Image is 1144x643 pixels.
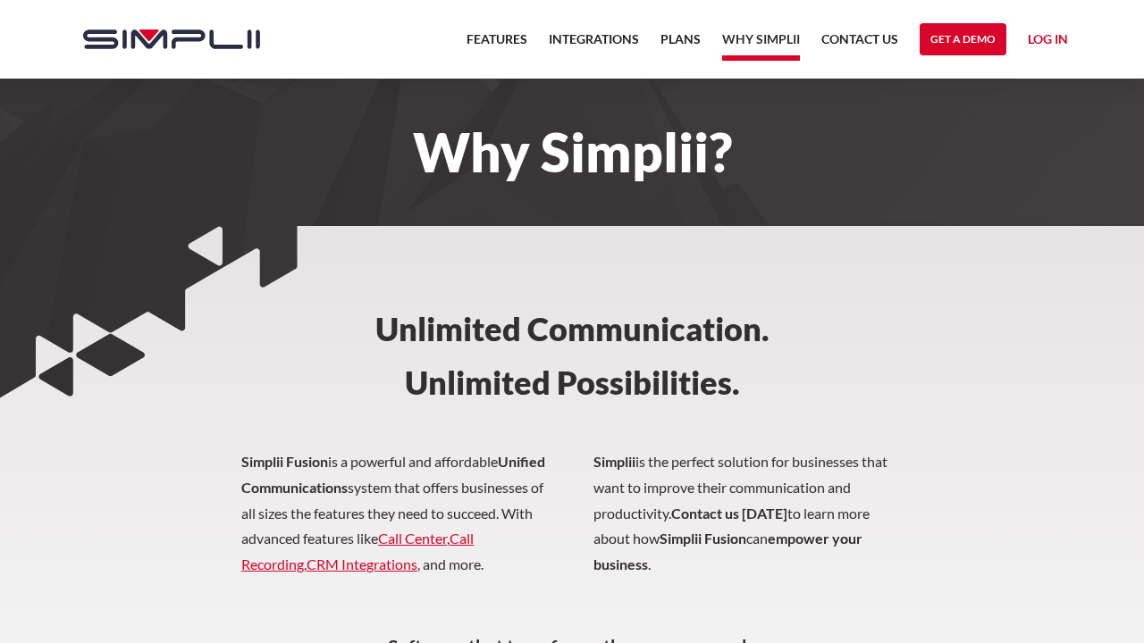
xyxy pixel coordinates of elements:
a: Integrations [549,29,639,61]
strong: Simplii [593,453,635,470]
a: Features [467,29,527,61]
a: Why Simplii [722,29,800,61]
a: Get a Demo [920,23,1006,55]
strong: Unified Communications [241,453,545,496]
a: Contact US [821,29,898,61]
strong: Simplii Fusion [241,453,328,470]
a: Plans [660,29,701,61]
img: Simplii [83,29,260,49]
strong: Contact us [DATE] [671,505,787,522]
a: Call Center [378,530,447,547]
h3: Unlimited Communication. ‍ Unlimited Possibilities. [293,226,851,449]
a: CRM Integrations [307,555,417,572]
a: Log in [1028,29,1068,55]
p: is a powerful and affordable system that offers businesses of all sizes the features they need to... [241,449,903,604]
strong: Simplii Fusion [660,530,746,547]
h1: Why Simplii? [65,132,1079,171]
